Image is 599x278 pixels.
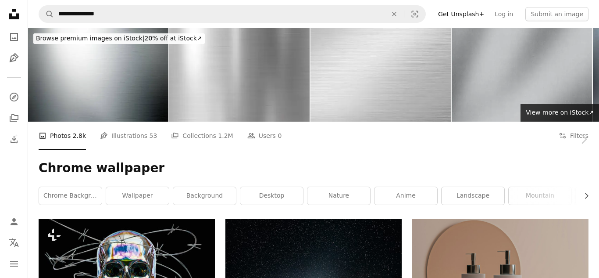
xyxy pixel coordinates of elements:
img: shiny brushed metal background [28,28,168,122]
img: Metal background [452,28,592,122]
span: View more on iStock ↗ [526,109,594,116]
a: Explore [5,88,23,106]
button: Clear [385,6,404,22]
a: Browse premium images on iStock|20% off at iStock↗ [28,28,210,49]
button: scroll list to the right [578,187,588,205]
span: 53 [150,131,157,141]
a: landscape [442,187,504,205]
a: wallpaper [106,187,169,205]
a: nature [307,187,370,205]
a: Illustrations [5,49,23,67]
a: Get Unsplash+ [433,7,489,21]
a: Log in / Sign up [5,213,23,231]
button: Menu [5,255,23,273]
div: 20% off at iStock ↗ [33,33,205,44]
span: 0 [278,131,282,141]
h1: Chrome wallpaper [39,160,588,176]
span: Browse premium images on iStock | [36,35,144,42]
a: mountain [509,187,571,205]
button: Search Unsplash [39,6,54,22]
button: Submit an image [525,7,588,21]
img: luxury glossy metalic background [169,28,310,122]
a: Users 0 [247,122,282,150]
form: Find visuals sitewide [39,5,426,23]
a: Collections 1.2M [171,122,233,150]
a: View more on iStock↗ [521,104,599,122]
button: Language [5,234,23,252]
img: Stainless steel texture [310,28,451,122]
a: Illustrations 53 [100,122,157,150]
a: chrome background [39,187,102,205]
button: Filters [559,122,588,150]
a: background [173,187,236,205]
a: Next [568,97,599,181]
a: Log in [489,7,518,21]
button: Visual search [404,6,425,22]
a: Photos [5,28,23,46]
a: anime [374,187,437,205]
a: desktop [240,187,303,205]
span: 1.2M [218,131,233,141]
